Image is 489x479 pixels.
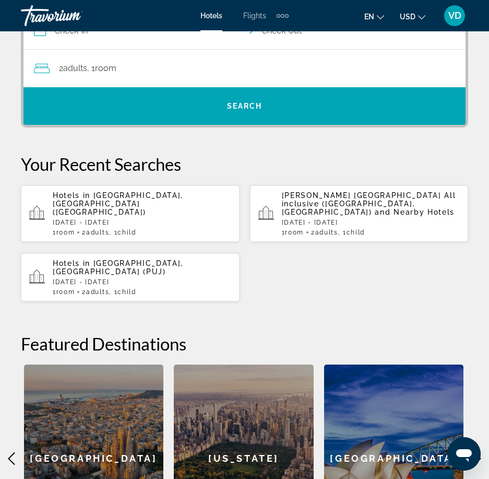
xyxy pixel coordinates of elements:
[338,229,365,236] span: , 1
[23,50,466,87] button: Travelers: 2 adults, 0 children
[59,61,87,76] span: 2
[117,229,136,236] span: Child
[87,61,116,76] span: , 1
[86,229,109,236] span: Adults
[109,229,136,236] span: , 1
[82,288,109,296] span: 2
[400,9,425,24] button: Change currency
[448,10,461,21] span: VD
[21,154,468,174] p: Your Recent Searches
[347,229,365,236] span: Child
[200,11,222,20] a: Hotels
[375,208,455,216] span: and Nearby Hotels
[53,229,75,236] span: 1
[21,253,240,302] button: Hotels in [GEOGRAPHIC_DATA], [GEOGRAPHIC_DATA] (PUJ)[DATE] - [DATE]1Room2Adults, 1Child
[250,185,469,242] button: [PERSON_NAME] [GEOGRAPHIC_DATA] All inclusive ([GEOGRAPHIC_DATA], [GEOGRAPHIC_DATA]) and Nearby H...
[400,13,415,21] span: USD
[53,278,231,286] p: [DATE] - [DATE]
[21,333,468,354] h2: Featured Destinations
[285,229,304,236] span: Room
[82,229,109,236] span: 2
[23,12,466,50] button: Check in and out dates
[21,2,125,29] a: Travorium
[95,63,116,73] span: Room
[56,288,75,296] span: Room
[315,229,338,236] span: Adults
[117,288,136,296] span: Child
[277,7,289,24] button: Extra navigation items
[282,229,304,236] span: 1
[282,219,460,226] p: [DATE] - [DATE]
[311,229,338,236] span: 2
[447,437,481,471] iframe: Button to launch messaging window
[53,219,231,226] p: [DATE] - [DATE]
[441,5,468,27] button: User Menu
[63,63,87,73] span: Adults
[227,102,263,110] span: Search
[86,288,109,296] span: Adults
[53,191,183,216] span: [GEOGRAPHIC_DATA], [GEOGRAPHIC_DATA] ([GEOGRAPHIC_DATA])
[243,11,266,20] a: Flights
[364,9,384,24] button: Change language
[109,288,136,296] span: , 1
[23,87,466,125] button: Search
[56,229,75,236] span: Room
[282,191,456,216] span: [PERSON_NAME] [GEOGRAPHIC_DATA] All inclusive ([GEOGRAPHIC_DATA], [GEOGRAPHIC_DATA])
[53,288,75,296] span: 1
[364,13,374,21] span: en
[53,259,183,276] span: [GEOGRAPHIC_DATA], [GEOGRAPHIC_DATA] (PUJ)
[21,185,240,242] button: Hotels in [GEOGRAPHIC_DATA], [GEOGRAPHIC_DATA] ([GEOGRAPHIC_DATA])[DATE] - [DATE]1Room2Adults, 1C...
[53,191,90,200] span: Hotels in
[53,259,90,267] span: Hotels in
